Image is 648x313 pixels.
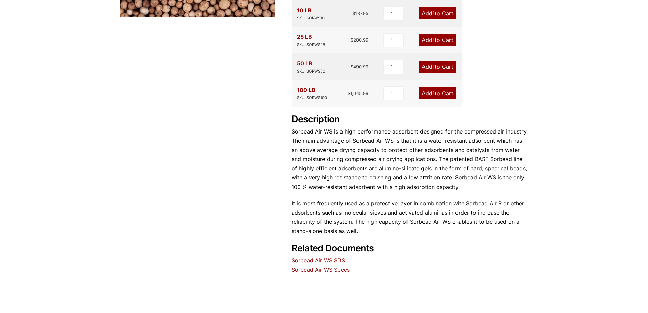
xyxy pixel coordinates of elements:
span: 1 [432,90,435,97]
div: 50 LB [297,59,325,75]
span: 1 [432,36,435,43]
bdi: 1,045.99 [348,91,368,96]
bdi: 137.95 [352,11,368,16]
div: SKU: SORWS100 [297,95,327,101]
bdi: 280.99 [351,37,368,43]
span: $ [351,37,353,43]
div: 25 LB [297,32,325,48]
span: $ [351,64,353,69]
span: $ [348,91,350,96]
div: SKU: SORWS50 [297,68,325,75]
a: Add1to Cart [419,34,456,46]
span: 1 [432,10,435,17]
a: Add1to Cart [419,87,456,99]
p: It is most frequently used as a protective layer in combination with Sorbead Air R or other adsor... [292,199,528,236]
div: SKU: SORWS10 [297,15,325,21]
a: Sorbead Air WS SDS [292,257,345,264]
bdi: 490.99 [351,64,368,69]
div: 10 LB [297,6,325,21]
a: Add1to Cart [419,61,456,73]
p: Sorbead Air WS is a high performance adsorbent designed for the compressed air industry. The main... [292,127,528,192]
span: $ [352,11,355,16]
div: 100 LB [297,85,327,101]
a: Add1to Cart [419,7,456,19]
span: 1 [432,63,435,70]
a: Sorbead Air WS Specs [292,266,350,273]
div: SKU: SORWS25 [297,42,325,48]
h2: Description [292,114,528,125]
